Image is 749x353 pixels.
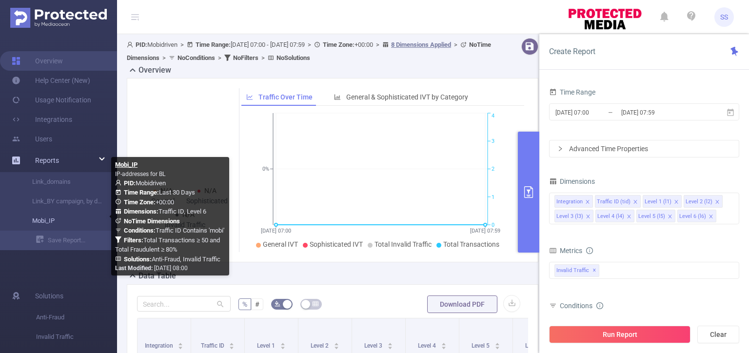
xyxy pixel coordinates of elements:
li: Integration [554,195,593,208]
b: No Filters [233,54,258,61]
i: icon: close [668,214,672,220]
i: icon: line-chart [246,94,253,100]
span: Traffic ID Contains 'mobi' [124,227,224,234]
span: > [177,41,187,48]
i: icon: caret-up [229,341,235,344]
li: Level 3 (l3) [554,210,593,222]
span: General & Sophisticated IVT by Category [346,93,468,101]
div: Sort [177,341,183,347]
span: Mobidriven [DATE] 07:00 - [DATE] 07:59 +00:00 [127,41,491,61]
div: Level 6 (l6) [679,210,706,223]
i: icon: caret-down [280,345,285,348]
i: icon: caret-down [334,345,339,348]
span: [DATE] 08:00 [115,265,188,272]
b: No Solutions [276,54,310,61]
h2: Overview [138,64,171,76]
i: icon: close [633,199,638,205]
i: icon: caret-up [334,341,339,344]
span: Total Transactions [443,240,499,248]
b: PID: [124,179,136,187]
span: IP-addresses for BL [115,171,165,177]
div: Sort [387,341,393,347]
a: Users [12,129,52,149]
b: Time Zone: [124,198,156,206]
tspan: 1 [492,194,494,200]
tspan: [DATE] 07:00 [261,228,291,234]
span: Anti-Fraud, Invalid Traffic [124,255,220,263]
i: icon: right [557,146,563,152]
i: icon: caret-down [494,345,500,348]
button: Run Report [549,326,690,343]
button: Download PDF [427,295,497,313]
span: > [305,41,314,48]
u: 8 Dimensions Applied [391,41,451,48]
tspan: 4 [492,113,494,119]
input: Search... [137,296,231,312]
tspan: 0% [262,166,269,173]
a: Save Report... [36,231,117,250]
div: Sort [494,341,500,347]
li: Traffic ID (tid) [595,195,641,208]
span: > [159,54,169,61]
span: Metrics [549,247,582,255]
span: Level 3 [364,342,384,349]
span: Traffic ID [201,342,226,349]
h2: Data Table [138,270,176,282]
span: Reports [35,157,59,164]
li: Level 2 (l2) [684,195,723,208]
tspan: 3 [492,138,494,144]
span: Mobidriven Last 30 Days +00:00 [115,179,224,263]
a: Integrations [12,110,72,129]
div: Sort [280,341,286,347]
a: Help Center (New) [12,71,90,90]
i: icon: caret-up [387,341,393,344]
b: No Time Dimensions [124,217,180,225]
span: Anti-Fraud [36,308,117,327]
i: icon: close [586,214,591,220]
b: Last Modified: [115,265,153,272]
span: SS [720,7,728,27]
i: icon: table [313,301,318,307]
b: Time Zone: [323,41,355,48]
b: Conditions : [124,227,156,234]
button: Clear [697,326,739,343]
b: PID: [136,41,147,48]
span: ✕ [592,265,596,276]
i: icon: caret-up [494,341,500,344]
div: Level 1 (l1) [645,196,671,208]
i: icon: close [715,199,720,205]
div: Level 2 (l2) [686,196,712,208]
img: Protected Media [10,8,107,28]
span: > [215,54,224,61]
div: Traffic ID (tid) [597,196,631,208]
i: icon: close [674,199,679,205]
span: Solutions [35,286,63,306]
i: icon: caret-down [441,345,446,348]
div: Level 5 (l5) [638,210,665,223]
span: Total Transactions ≥ 50 and Total Fraudulent ≥ 80% [115,236,220,254]
li: Level 6 (l6) [677,210,716,222]
span: Level 1 [257,342,276,349]
i: icon: user [127,41,136,48]
span: Traffic ID, Level 6 [124,208,206,215]
div: icon: rightAdvanced Time Properties [550,140,739,157]
b: Filters : [124,236,143,244]
span: Dimensions [549,177,595,185]
span: Invalid Traffic [554,264,599,277]
span: Level 6 [525,342,545,349]
a: Reports [35,151,59,170]
i: icon: close [585,199,590,205]
b: Solutions : [124,255,152,263]
span: Time Range [549,88,595,96]
i: icon: caret-up [280,341,285,344]
span: General IVT [263,240,298,248]
div: Integration [556,196,583,208]
li: Level 1 (l1) [643,195,682,208]
div: Level 4 (l4) [597,210,624,223]
span: # [255,300,259,308]
li: Level 5 (l5) [636,210,675,222]
a: Link_domains [20,172,105,192]
i: icon: info-circle [586,247,593,254]
span: Level 4 [418,342,437,349]
i: icon: bar-chart [334,94,341,100]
